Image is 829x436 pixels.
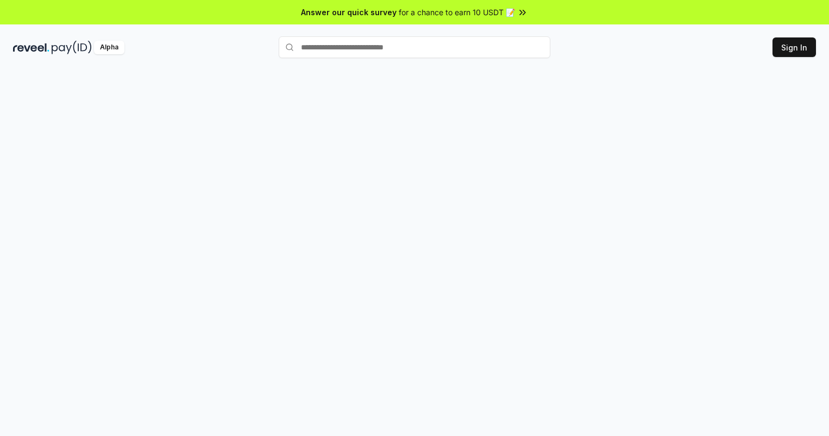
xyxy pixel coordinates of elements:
img: reveel_dark [13,41,49,54]
div: Alpha [94,41,124,54]
img: pay_id [52,41,92,54]
span: Answer our quick survey [301,7,397,18]
button: Sign In [773,37,816,57]
span: for a chance to earn 10 USDT 📝 [399,7,515,18]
